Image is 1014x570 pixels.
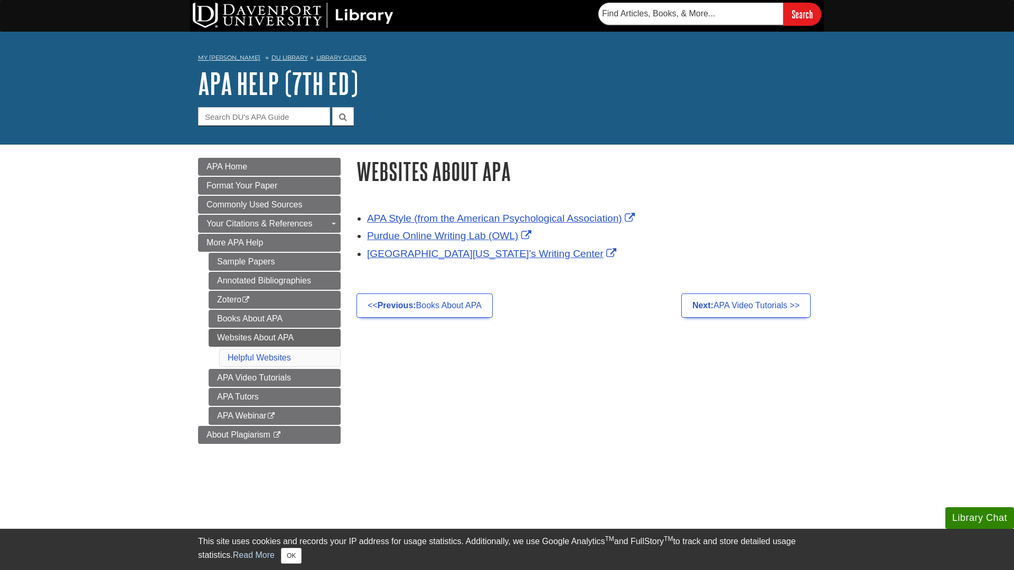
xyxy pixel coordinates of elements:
button: Close [281,548,302,564]
span: Your Citations & References [206,219,312,228]
img: DU Library [193,3,393,28]
a: Helpful Websites [228,353,291,362]
h1: Websites About APA [356,158,816,185]
a: <<Previous:Books About APA [356,293,493,318]
a: My [PERSON_NAME] [198,53,260,62]
i: This link opens in a new window [267,413,276,420]
a: Zotero [209,291,341,309]
span: About Plagiarism [206,430,270,439]
i: This link opens in a new window [241,297,250,303]
div: Guide Page Menu [198,158,341,444]
a: More APA Help [198,234,341,252]
nav: breadcrumb [198,51,816,68]
a: About Plagiarism [198,426,341,444]
input: Search DU's APA Guide [198,107,330,126]
a: Next:APA Video Tutorials >> [681,293,811,318]
a: Library Guides [316,54,367,61]
strong: Previous: [378,301,416,310]
div: This site uses cookies and records your IP address for usage statistics. Additionally, we use Goo... [198,535,816,564]
a: APA Help (7th Ed) [198,67,358,100]
a: Link opens in new window [367,230,534,241]
input: Search [783,3,821,25]
a: Format Your Paper [198,177,341,195]
a: Books About APA [209,310,341,328]
button: Library Chat [945,507,1014,529]
span: Commonly Used Sources [206,200,302,209]
a: APA Webinar [209,407,341,425]
input: Find Articles, Books, & More... [598,3,783,25]
span: APA Home [206,162,247,171]
a: APA Video Tutorials [209,369,341,387]
a: Your Citations & References [198,215,341,233]
sup: TM [605,535,614,543]
a: Read More [233,550,275,559]
a: APA Tutors [209,388,341,406]
a: APA Home [198,158,341,176]
a: Annotated Bibliographies [209,272,341,290]
a: Commonly Used Sources [198,196,341,214]
a: Link opens in new window [367,248,619,259]
i: This link opens in a new window [273,432,281,439]
a: Websites About APA [209,329,341,347]
a: Sample Papers [209,253,341,271]
span: More APA Help [206,238,263,247]
a: DU Library [271,54,308,61]
sup: TM [664,535,673,543]
span: Format Your Paper [206,181,277,190]
a: Link opens in new window [367,213,637,224]
strong: Next: [692,301,713,310]
form: Searches DU Library's articles, books, and more [598,3,821,25]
